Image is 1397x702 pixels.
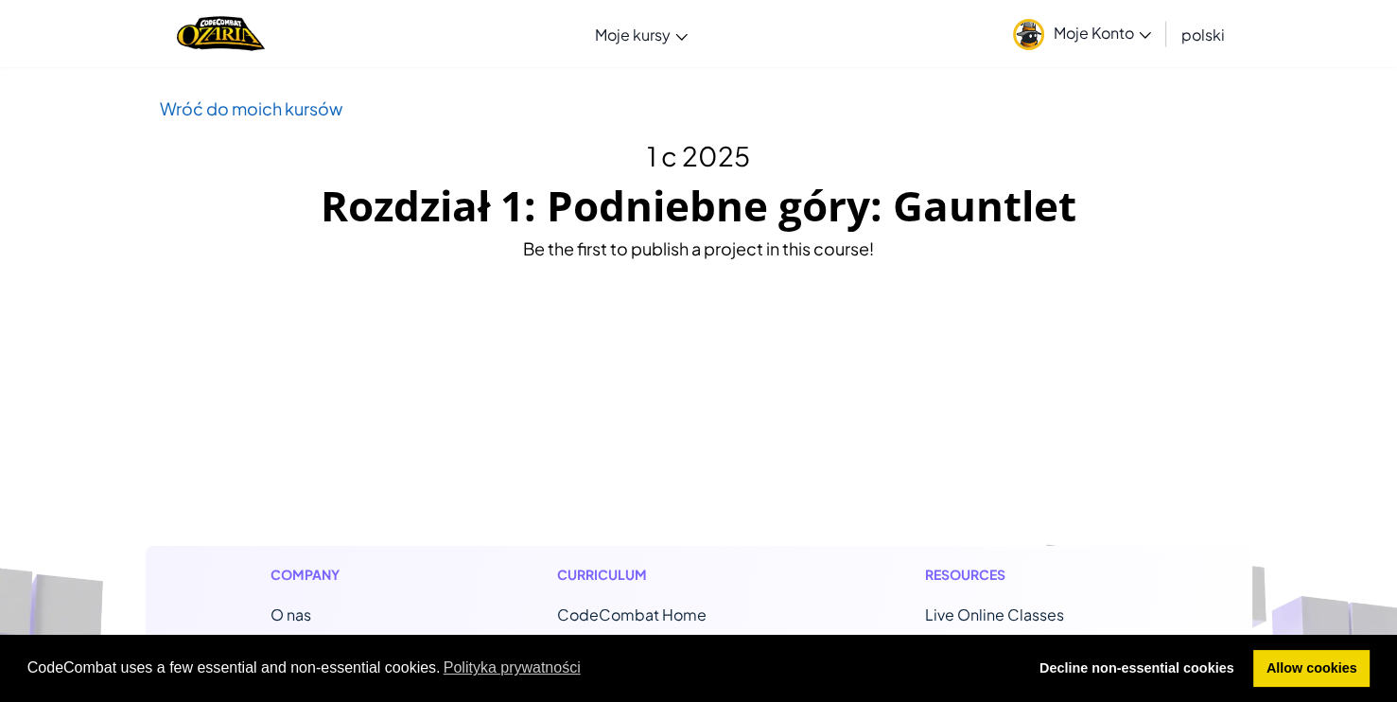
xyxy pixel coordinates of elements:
a: polski [1172,9,1234,60]
span: Moje kursy [595,25,671,44]
span: polski [1181,25,1225,44]
a: deny cookies [1026,650,1247,688]
img: avatar [1013,19,1044,50]
h1: Curriculum [557,565,786,585]
h2: 1 c 2025 [160,136,1238,176]
h1: Resources [925,565,1126,585]
a: Live Online Classes [925,605,1064,624]
a: Moje kursy [585,9,697,60]
a: Moje Konto [1004,4,1161,63]
span: CodeCombat Home [557,605,707,624]
a: allow cookies [1253,650,1370,688]
img: Home [177,14,265,53]
a: Wróć do moich kursów [160,97,342,119]
span: Moje Konto [1054,23,1151,43]
a: O nas [271,605,311,624]
div: Be the first to publish a project in this course! [160,235,1238,262]
h1: Company [271,565,418,585]
h1: Rozdział 1: Podniebne góry: Gauntlet [160,176,1238,235]
a: learn more about cookies [441,654,584,682]
a: Ozaria by CodeCombat logo [177,14,265,53]
span: CodeCombat uses a few essential and non-essential cookies. [27,654,1012,682]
